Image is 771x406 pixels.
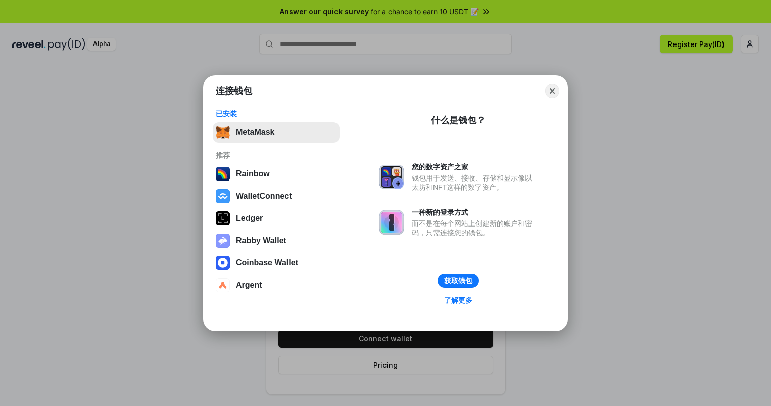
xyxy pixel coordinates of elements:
div: 了解更多 [444,296,472,305]
div: Ledger [236,214,263,223]
div: 您的数字资产之家 [412,162,537,171]
div: MetaMask [236,128,274,137]
button: Coinbase Wallet [213,253,340,273]
div: Argent [236,281,262,290]
div: Rabby Wallet [236,236,286,245]
button: Close [545,84,559,98]
button: 获取钱包 [438,274,479,288]
img: svg+xml,%3Csvg%20width%3D%2228%22%20height%3D%2228%22%20viewBox%3D%220%200%2028%2028%22%20fill%3D... [216,189,230,203]
div: WalletConnect [236,192,292,201]
div: 一种新的登录方式 [412,208,537,217]
button: Rainbow [213,164,340,184]
img: svg+xml,%3Csvg%20xmlns%3D%22http%3A%2F%2Fwww.w3.org%2F2000%2Fsvg%22%20fill%3D%22none%22%20viewBox... [379,165,404,189]
div: 钱包用于发送、接收、存储和显示像以太坊和NFT这样的数字资产。 [412,173,537,192]
img: svg+xml,%3Csvg%20width%3D%2228%22%20height%3D%2228%22%20viewBox%3D%220%200%2028%2028%22%20fill%3D... [216,256,230,270]
button: WalletConnect [213,186,340,206]
img: svg+xml,%3Csvg%20xmlns%3D%22http%3A%2F%2Fwww.w3.org%2F2000%2Fsvg%22%20fill%3D%22none%22%20viewBox... [379,210,404,235]
button: MetaMask [213,122,340,143]
div: 获取钱包 [444,276,472,285]
a: 了解更多 [438,294,478,307]
div: Rainbow [236,169,270,178]
div: 推荐 [216,151,336,160]
img: svg+xml,%3Csvg%20xmlns%3D%22http%3A%2F%2Fwww.w3.org%2F2000%2Fsvg%22%20width%3D%2228%22%20height%3... [216,211,230,225]
div: 什么是钱包？ [431,114,486,126]
button: Argent [213,275,340,295]
button: Ledger [213,208,340,229]
div: 已安装 [216,109,336,118]
img: svg+xml,%3Csvg%20fill%3D%22none%22%20height%3D%2233%22%20viewBox%3D%220%200%2035%2033%22%20width%... [216,125,230,140]
button: Rabby Wallet [213,231,340,251]
h1: 连接钱包 [216,85,252,97]
div: Coinbase Wallet [236,258,298,267]
div: 而不是在每个网站上创建新的账户和密码，只需连接您的钱包。 [412,219,537,237]
img: svg+xml,%3Csvg%20width%3D%2228%22%20height%3D%2228%22%20viewBox%3D%220%200%2028%2028%22%20fill%3D... [216,278,230,292]
img: svg+xml,%3Csvg%20xmlns%3D%22http%3A%2F%2Fwww.w3.org%2F2000%2Fsvg%22%20fill%3D%22none%22%20viewBox... [216,234,230,248]
img: svg+xml,%3Csvg%20width%3D%22120%22%20height%3D%22120%22%20viewBox%3D%220%200%20120%20120%22%20fil... [216,167,230,181]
